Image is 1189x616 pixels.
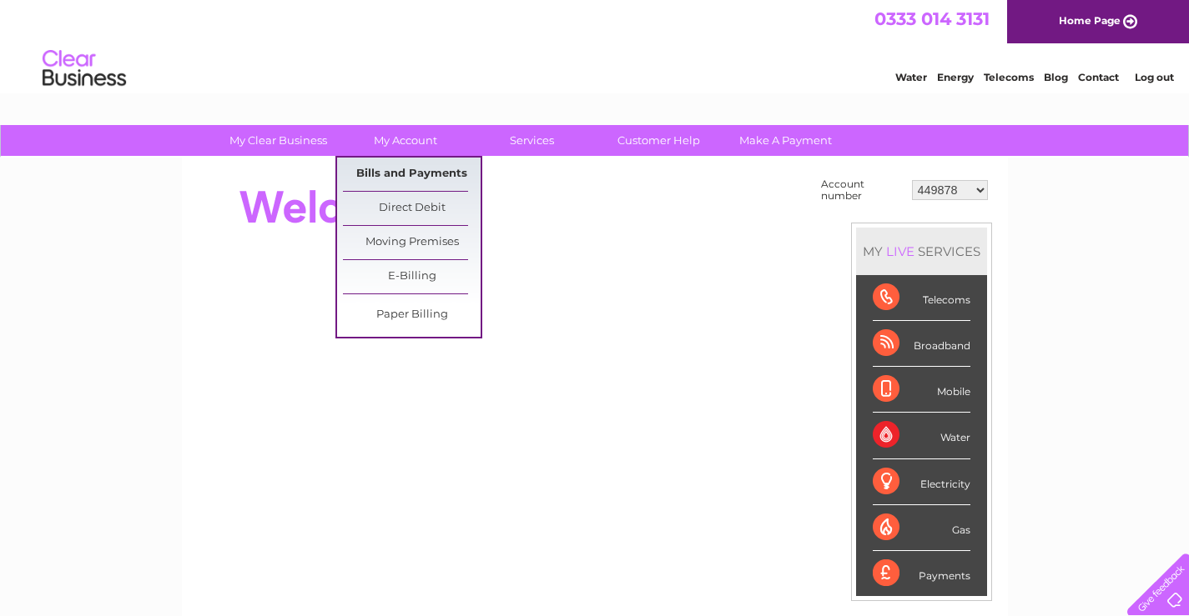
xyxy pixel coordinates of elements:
a: My Account [336,125,474,156]
div: Water [873,413,970,458]
a: 0333 014 3131 [874,8,990,29]
a: Bills and Payments [343,158,481,191]
a: My Clear Business [209,125,347,156]
div: LIVE [883,243,918,259]
a: Water [895,71,927,83]
a: Make A Payment [717,125,854,156]
td: Account number [817,174,908,206]
div: Clear Business is a trading name of Verastar Limited (registered in [GEOGRAPHIC_DATA] No. 3667643... [201,9,990,81]
div: Telecoms [873,275,970,321]
a: Telecoms [984,71,1034,83]
a: Services [463,125,601,156]
div: Payments [873,551,970,596]
a: Energy [937,71,974,83]
a: Contact [1078,71,1119,83]
a: Customer Help [590,125,728,156]
a: Moving Premises [343,226,481,259]
a: Direct Debit [343,192,481,225]
div: MY SERVICES [856,228,987,275]
div: Gas [873,505,970,551]
a: Blog [1044,71,1068,83]
a: Paper Billing [343,298,481,332]
div: Mobile [873,367,970,413]
div: Electricity [873,459,970,505]
a: Log out [1135,71,1174,83]
img: logo.png [42,43,127,94]
div: Broadband [873,321,970,367]
a: E-Billing [343,260,481,293]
